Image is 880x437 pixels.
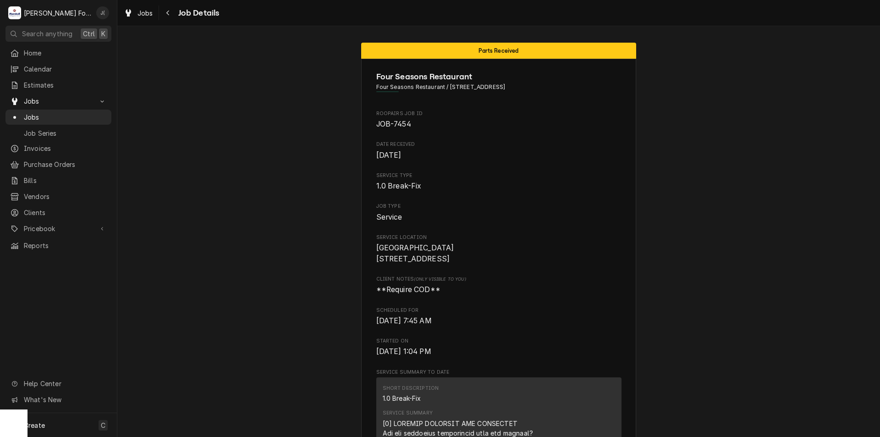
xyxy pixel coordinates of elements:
div: Service Location [376,234,621,265]
span: Roopairs Job ID [376,110,621,117]
span: Jobs [24,96,93,106]
a: Job Series [5,126,111,141]
a: Vendors [5,189,111,204]
div: Status [361,43,636,59]
a: Bills [5,173,111,188]
span: Home [24,48,107,58]
span: Estimates [24,80,107,90]
div: Jeff Debigare (109)'s Avatar [96,6,109,19]
span: Vendors [24,192,107,201]
div: Roopairs Job ID [376,110,621,130]
div: Started On [376,337,621,357]
span: Service [376,213,402,221]
a: Reports [5,238,111,253]
span: Job Type [376,212,621,223]
span: Reports [24,241,107,250]
div: Client Information [376,71,621,99]
span: Purchase Orders [24,160,107,169]
div: Scheduled For [376,307,621,326]
span: Roopairs Job ID [376,119,621,130]
span: Parts Received [478,48,518,54]
div: Service Type [376,172,621,192]
div: Job Type [376,203,621,222]
a: Invoices [5,141,111,156]
span: [object Object] [376,284,621,295]
a: Go to What's New [5,392,111,407]
a: Calendar [5,61,111,77]
a: Go to Jobs [5,94,111,109]
a: Clients [5,205,111,220]
span: Search anything [22,29,72,39]
span: [DATE] 7:45 AM [376,316,432,325]
span: Scheduled For [376,307,621,314]
span: Scheduled For [376,315,621,326]
span: Date Received [376,141,621,148]
span: [GEOGRAPHIC_DATA] [STREET_ADDRESS] [376,243,454,263]
span: Pricebook [24,224,93,233]
div: J( [96,6,109,19]
div: Date Received [376,141,621,160]
a: Jobs [5,110,111,125]
span: JOB-7454 [376,120,411,128]
span: Service Location [376,243,621,264]
span: [DATE] 1:04 PM [376,347,431,356]
a: Go to Pricebook [5,221,111,236]
span: Jobs [137,8,153,18]
span: Bills [24,176,107,185]
span: 1.0 Break-Fix [376,182,422,190]
span: Address [376,83,621,91]
span: Service Type [376,181,621,192]
span: C [101,420,105,430]
a: Go to Help Center [5,376,111,391]
button: Search anythingCtrlK [5,26,111,42]
span: (Only Visible to You) [414,277,466,282]
a: Estimates [5,77,111,93]
span: Service Summary To Date [376,369,621,376]
span: Date Received [376,150,621,161]
span: Invoices [24,144,107,153]
span: K [101,29,105,39]
a: Jobs [120,6,157,21]
span: Help Center [24,379,106,388]
div: [object Object] [376,276,621,295]
span: Client Notes [376,276,621,283]
span: Started On [376,337,621,345]
span: Calendar [24,64,107,74]
div: 1.0 Break-Fix [383,393,421,403]
span: [DATE] [376,151,401,160]
button: Navigate back [161,6,176,20]
div: Short Description [383,385,439,392]
span: Job Series [24,128,107,138]
span: Ctrl [83,29,95,39]
span: Started On [376,346,621,357]
span: Job Type [376,203,621,210]
span: Jobs [24,112,107,122]
span: Service Location [376,234,621,241]
span: What's New [24,395,106,404]
div: [PERSON_NAME] Food Equipment Service [24,8,91,18]
div: Service Summary [383,409,433,417]
span: Clients [24,208,107,217]
span: Job Details [176,7,220,19]
a: Purchase Orders [5,157,111,172]
span: Service Type [376,172,621,179]
div: Marshall Food Equipment Service's Avatar [8,6,21,19]
div: M [8,6,21,19]
a: Home [5,45,111,61]
span: Name [376,71,621,83]
span: Create [24,421,45,429]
